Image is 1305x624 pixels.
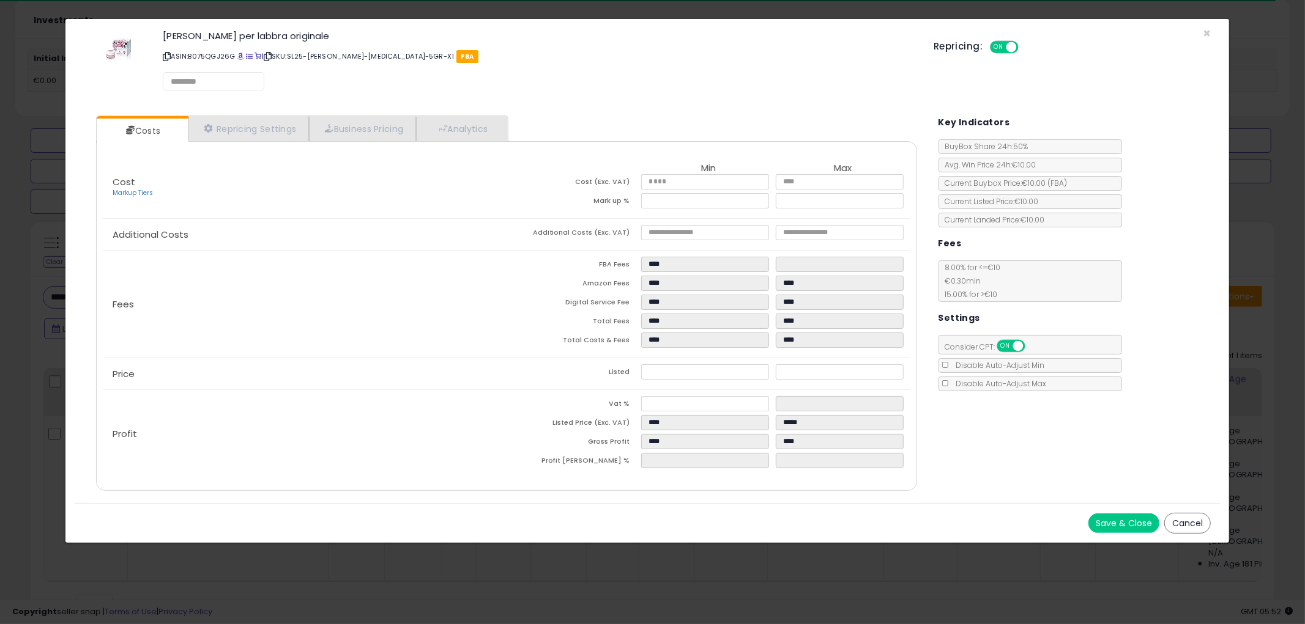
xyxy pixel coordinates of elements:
span: Current Landed Price: €10.00 [939,215,1045,225]
span: ( FBA ) [1048,178,1068,188]
td: Additional Costs (Exc. VAT) [507,225,641,244]
td: Total Fees [507,314,641,332]
td: Total Costs & Fees [507,332,641,351]
a: Markup Tiers [113,188,153,197]
a: Costs [97,119,187,143]
img: 41Gd8ey6jwL._SL60_.jpg [102,31,136,68]
span: Disable Auto-Adjust Max [950,378,1047,389]
span: OFF [1023,341,1043,351]
td: Mark up % [507,193,641,212]
span: ON [998,341,1013,351]
td: Amazon Fees [507,276,641,295]
td: Listed [507,364,641,383]
p: Fees [103,299,507,309]
span: Disable Auto-Adjust Min [950,360,1045,370]
p: Profit [103,429,507,439]
p: Price [103,369,507,379]
span: 15.00 % for > €10 [939,289,998,299]
span: Avg. Win Price 24h: €10.00 [939,160,1036,170]
span: × [1203,24,1211,42]
span: 8.00 % for <= €10 [939,262,1001,299]
button: Cancel [1164,513,1211,534]
h5: Fees [939,236,962,251]
h5: Settings [939,310,980,326]
span: Current Buybox Price: [939,178,1068,188]
h5: Repricing: [934,42,983,51]
td: Listed Price (Exc. VAT) [507,415,641,434]
h5: Key Indicators [939,115,1010,130]
span: BuyBox Share 24h: 50% [939,141,1028,152]
td: Digital Service Fee [507,295,641,314]
th: Max [776,163,910,174]
a: Analytics [416,116,507,141]
td: Gross Profit [507,434,641,453]
th: Min [641,163,776,174]
td: Cost (Exc. VAT) [507,174,641,193]
span: €10.00 [1022,178,1068,188]
span: €0.30 min [939,276,981,286]
span: Current Listed Price: €10.00 [939,196,1039,207]
td: FBA Fees [507,257,641,276]
span: FBA [456,50,479,63]
span: ON [991,42,1006,53]
a: All offer listings [246,51,253,61]
a: Your listing only [255,51,261,61]
a: BuyBox page [237,51,244,61]
span: OFF [1017,42,1036,53]
p: Cost [103,177,507,198]
span: Consider CPT: [939,342,1041,352]
td: Profit [PERSON_NAME] % [507,453,641,472]
a: Business Pricing [309,116,416,141]
p: ASIN: B075QGJ26G | SKU: SL25-[PERSON_NAME]-[MEDICAL_DATA]-5GR-X1 [163,46,915,66]
h3: [PERSON_NAME] per labbra originale [163,31,915,40]
button: Save & Close [1088,513,1159,533]
td: Vat % [507,396,641,415]
a: Repricing Settings [188,116,310,141]
p: Additional Costs [103,230,507,240]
